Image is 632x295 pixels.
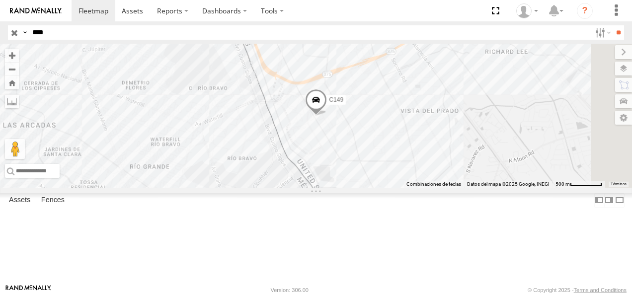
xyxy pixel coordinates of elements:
[528,287,627,293] div: © Copyright 2025 -
[271,287,309,293] div: Version: 306.00
[513,3,542,18] div: antonio fernandez
[5,62,19,76] button: Zoom out
[5,285,51,295] a: Visit our Website
[406,181,461,188] button: Combinaciones de teclas
[467,181,550,187] span: Datos del mapa ©2025 Google, INEGI
[591,25,613,40] label: Search Filter Options
[5,139,25,159] button: Arrastra al hombrecito al mapa para abrir Street View
[574,287,627,293] a: Terms and Conditions
[5,76,19,89] button: Zoom Home
[594,193,604,208] label: Dock Summary Table to the Left
[553,181,605,188] button: Escala del mapa: 500 m por 61 píxeles
[577,3,593,19] i: ?
[615,193,625,208] label: Hide Summary Table
[615,111,632,125] label: Map Settings
[36,193,70,207] label: Fences
[5,49,19,62] button: Zoom in
[4,193,35,207] label: Assets
[5,94,19,108] label: Measure
[21,25,29,40] label: Search Query
[10,7,62,14] img: rand-logo.svg
[611,182,627,186] a: Términos (se abre en una nueva pestaña)
[604,193,614,208] label: Dock Summary Table to the Right
[329,96,343,103] span: C149
[555,181,570,187] span: 500 m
